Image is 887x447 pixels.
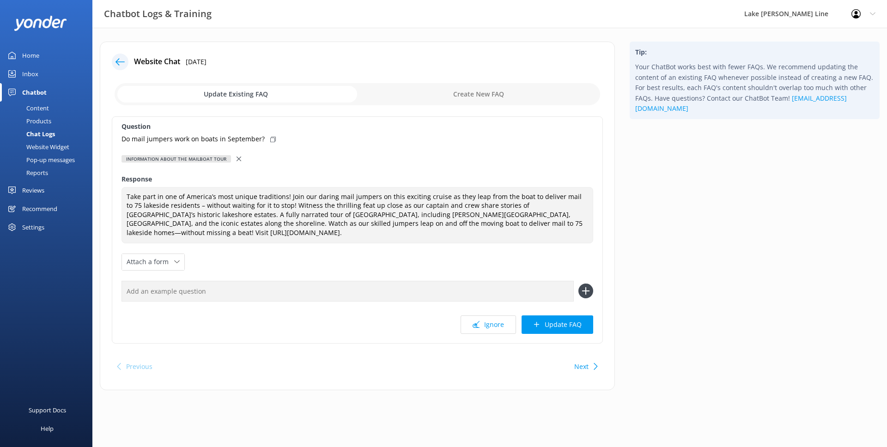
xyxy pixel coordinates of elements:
[122,134,265,144] p: Do mail jumpers work on boats in September?
[122,187,593,243] textarea: Take part in one of America’s most unique traditions! Join our daring mail jumpers on this exciti...
[6,140,69,153] div: Website Widget
[22,199,57,218] div: Recommend
[6,153,92,166] a: Pop-up messages
[6,115,51,127] div: Products
[22,65,38,83] div: Inbox
[122,155,231,163] div: Information about the Mailboat Tour
[6,153,75,166] div: Pop-up messages
[6,166,92,179] a: Reports
[22,218,44,236] div: Settings
[522,315,593,334] button: Update FAQ
[104,6,212,21] h3: Chatbot Logs & Training
[122,281,574,302] input: Add an example question
[6,127,55,140] div: Chat Logs
[22,181,44,199] div: Reviews
[22,46,39,65] div: Home
[574,357,589,376] button: Next
[186,57,207,67] p: [DATE]
[122,174,593,184] label: Response
[134,56,180,68] h4: Website Chat
[122,121,593,132] label: Question
[635,94,847,113] a: [EMAIL_ADDRESS][DOMAIN_NAME]
[635,47,874,57] h4: Tip:
[6,166,48,179] div: Reports
[22,83,47,102] div: Chatbot
[6,127,92,140] a: Chat Logs
[14,16,67,31] img: yonder-white-logo.png
[127,257,174,267] span: Attach a form
[6,140,92,153] a: Website Widget
[6,102,49,115] div: Content
[41,419,54,438] div: Help
[6,115,92,127] a: Products
[29,401,66,419] div: Support Docs
[461,315,516,334] button: Ignore
[6,102,92,115] a: Content
[635,62,874,114] p: Your ChatBot works best with fewer FAQs. We recommend updating the content of an existing FAQ whe...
